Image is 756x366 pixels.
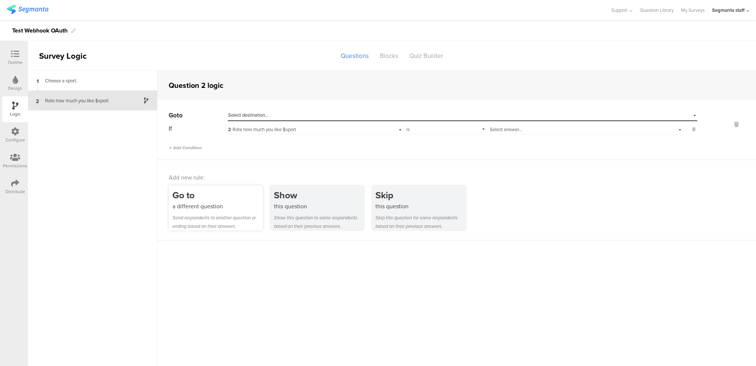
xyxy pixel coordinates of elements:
[3,163,27,169] div: Permissions
[228,126,231,133] span: 2
[274,213,364,230] div: Show this question to some respondents based on their previous answers.
[404,49,449,62] div: Quiz Builder
[12,25,68,37] div: Test Webhook OAuth
[169,80,223,91] div: Question 2 logic
[169,144,202,151] span: Add Condition
[172,188,263,202] div: Go to
[6,188,25,195] div: Distribute
[374,49,404,62] div: Blocks
[169,124,227,133] div: If
[37,76,39,85] span: 1
[172,213,263,230] div: Send respondents to another question or ending based on their answers.
[228,126,376,133] div: Rate how much you like $sport
[375,188,466,202] div: Skip
[6,137,25,143] div: Configure
[169,111,177,120] span: Go
[406,126,410,133] span: is
[8,59,23,66] div: Outline
[712,7,745,14] div: Segmanta staff
[177,111,183,120] span: to
[274,188,364,202] div: Show
[228,112,268,119] span: Select destination...
[375,202,466,211] div: this question
[36,96,39,105] span: 2
[7,5,48,14] img: segmanta logo
[41,77,133,84] div: Choose a sport.
[375,213,466,230] div: Skip this question for some respondents based on their previous answers.
[169,173,745,182] div: Add new rule:
[8,85,22,92] div: Design
[28,50,113,62] div: Survey Logic
[228,126,296,133] span: Rate how much you like $sport
[172,202,263,211] div: a different question
[611,7,628,14] span: Support
[41,97,133,104] div: Rate how much you like $sport
[274,202,364,211] div: this question
[10,111,21,117] div: Logic
[490,126,522,133] span: Select answer...
[335,49,374,62] div: Questions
